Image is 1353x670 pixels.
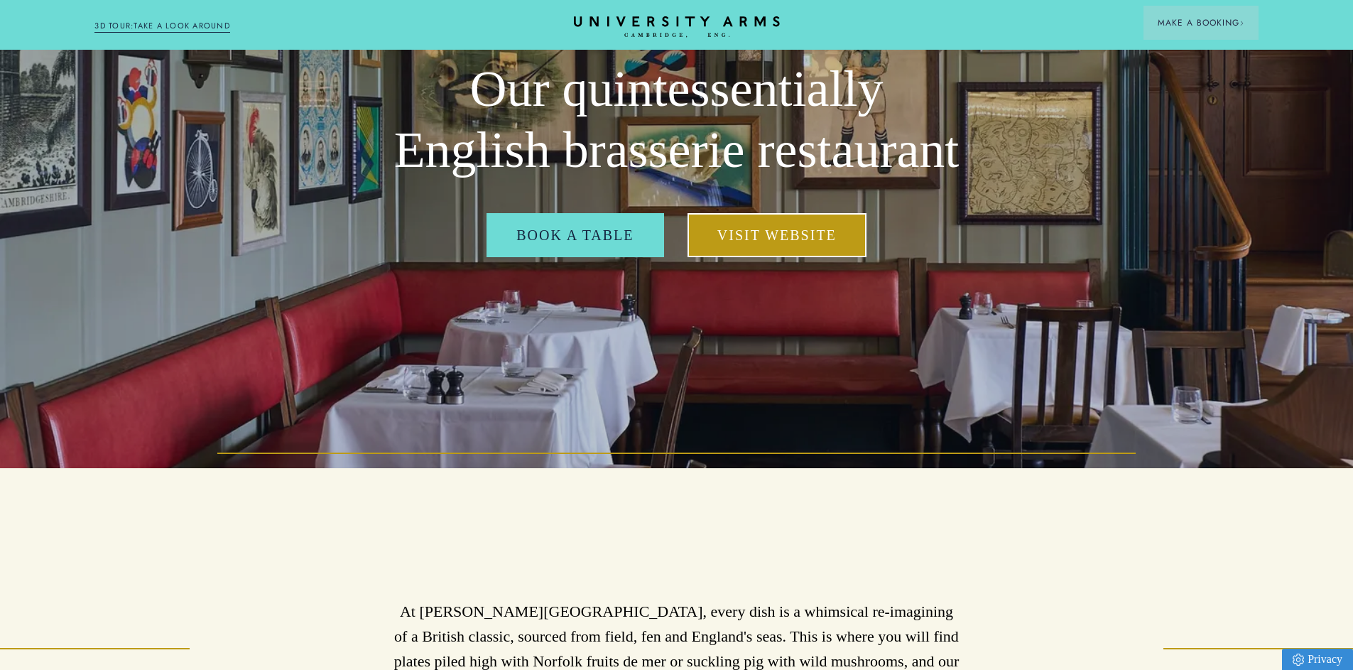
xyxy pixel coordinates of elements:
[1158,16,1244,29] span: Make a Booking
[94,20,230,33] a: 3D TOUR:TAKE A LOOK AROUND
[574,16,780,38] a: Home
[1282,649,1353,670] a: Privacy
[688,213,866,257] a: Visit Website
[393,59,961,180] h2: Our quintessentially English brasserie restaurant
[1143,6,1259,40] button: Make a BookingArrow icon
[1239,21,1244,26] img: Arrow icon
[1293,654,1304,666] img: Privacy
[487,213,663,257] a: Book a table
